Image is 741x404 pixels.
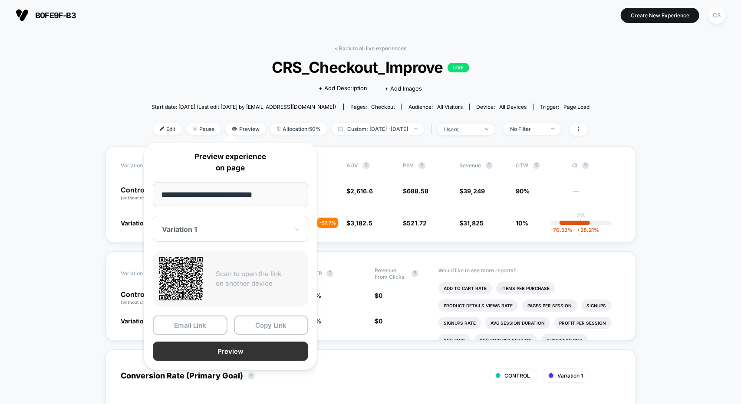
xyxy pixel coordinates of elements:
div: No Filter [510,126,545,132]
span: CI [573,162,620,169]
li: Avg Session Duration [485,317,550,329]
span: -70.52 % [550,227,573,233]
span: Revenue [460,162,481,169]
p: | [580,218,582,225]
span: Variation [121,267,169,280]
span: Page Load [563,104,590,110]
span: CONTROL [505,372,530,379]
span: Device: [469,104,533,110]
img: calendar [338,127,343,131]
li: Returns Per Session [474,334,537,346]
li: Signups [582,300,612,312]
span: b0fe9f-b3 [35,11,76,20]
span: 0 [379,292,383,299]
div: Audience: [408,104,463,110]
button: Copy Link [234,316,309,335]
span: $ [347,187,373,195]
span: OTW [516,162,564,169]
li: Product Details Views Rate [438,300,518,312]
p: LIVE [448,63,469,72]
li: Pages Per Session [522,300,577,312]
img: end [193,127,197,131]
span: (without changes) [121,300,160,305]
button: ? [533,162,540,169]
span: Edit [153,123,182,135]
button: ? [326,270,333,277]
span: --- [573,189,620,201]
button: ? [363,162,370,169]
p: Would like to see more reports? [438,267,620,274]
button: Create New Experience [621,8,699,23]
span: 0 [379,317,383,325]
span: 90% [516,187,530,195]
li: Items Per Purchase [496,282,555,294]
a: < Back to all live experiences [335,45,407,52]
li: Subscriptions [541,334,588,346]
button: CS [706,7,728,24]
button: ? [486,162,493,169]
span: $ [347,219,373,227]
span: PSV [403,162,414,169]
span: $ [403,219,427,227]
span: + [577,227,580,233]
p: Control [121,291,176,306]
span: Variation 1 [121,317,152,325]
span: | [428,123,438,136]
span: All Visitors [437,104,463,110]
li: Signups Rate [438,317,481,329]
span: $ [375,317,383,325]
span: 3,182.5 [351,219,373,227]
img: end [415,128,418,130]
span: $ [375,292,383,299]
button: ? [418,162,425,169]
span: Variation 1 [558,372,583,379]
button: b0fe9f-b3 [13,8,79,22]
span: + Add Images [385,85,422,92]
p: Preview experience on page [153,151,308,173]
p: 0% [577,212,586,218]
span: 28.21 % [573,227,599,233]
span: + Add Description [319,84,368,93]
span: Pause [186,123,221,135]
div: Trigger: [540,104,590,110]
span: 2,616.6 [351,187,373,195]
li: Profit Per Session [554,317,612,329]
span: $ [460,219,484,227]
div: Pages: [350,104,395,110]
img: end [485,128,488,130]
span: 39,249 [464,187,485,195]
span: Variation 1 [121,219,152,227]
span: Start date: [DATE] (Last edit [DATE] by [EMAIL_ADDRESS][DOMAIN_NAME]) [151,104,336,110]
button: Preview [153,342,308,361]
img: end [551,128,554,130]
span: 521.72 [407,219,427,227]
div: CS [708,7,725,24]
span: all devices [499,104,527,110]
img: Visually logo [16,9,29,22]
div: - 37.7 % [317,218,338,228]
span: $ [403,187,429,195]
span: (without changes) [121,195,160,200]
p: Scan to open the link on another device [216,269,302,289]
div: users [444,126,479,133]
span: Custom: [DATE] - [DATE] [332,123,424,135]
span: 10% [516,219,529,227]
span: $ [460,187,485,195]
span: 688.58 [407,187,429,195]
p: Control [121,186,169,201]
span: Revenue From Clicks [375,267,407,280]
li: Add To Cart Rate [438,282,492,294]
span: Variation [121,162,169,169]
span: Preview [225,123,266,135]
button: Email Link [153,316,227,335]
button: ? [582,162,589,169]
span: checkout [371,104,395,110]
span: AOV [347,162,359,169]
span: CRS_Checkout_Improve [173,58,568,76]
li: Returns [438,334,470,346]
img: edit [160,127,164,131]
span: 31,825 [464,219,484,227]
button: ? [412,270,418,277]
span: Allocation: 50% [270,123,327,135]
img: rebalance [277,127,280,131]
